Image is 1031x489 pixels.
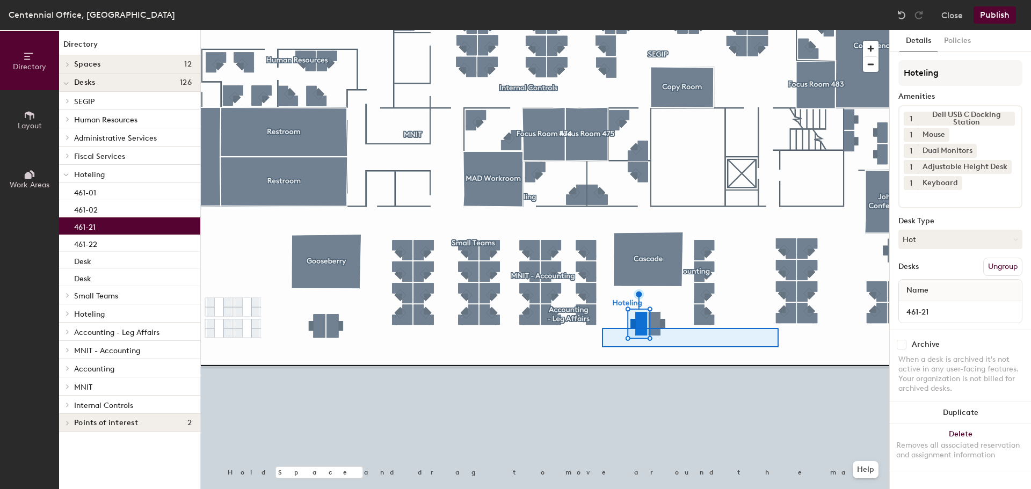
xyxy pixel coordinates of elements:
[912,340,940,349] div: Archive
[74,383,92,392] span: MNIT
[904,176,918,190] button: 1
[74,220,96,232] p: 461-21
[904,144,918,158] button: 1
[910,113,912,125] span: 1
[74,97,95,106] span: SEGIP
[898,217,1022,225] div: Desk Type
[904,128,918,142] button: 1
[890,424,1031,471] button: DeleteRemoves all associated reservation and assignment information
[913,10,924,20] img: Redo
[898,92,1022,101] div: Amenities
[74,202,98,215] p: 461-02
[59,39,200,55] h1: Directory
[74,271,91,283] p: Desk
[74,60,101,69] span: Spaces
[180,78,192,87] span: 126
[10,180,49,189] span: Work Areas
[187,419,192,427] span: 2
[184,60,192,69] span: 12
[74,170,105,179] span: Hoteling
[74,78,95,87] span: Desks
[74,364,114,374] span: Accounting
[896,10,907,20] img: Undo
[74,254,91,266] p: Desk
[918,160,1012,174] div: Adjustable Height Desk
[74,115,137,125] span: Human Resources
[983,258,1022,276] button: Ungroup
[974,6,1016,24] button: Publish
[896,441,1025,460] div: Removes all associated reservation and assignment information
[853,461,878,478] button: Help
[74,291,118,301] span: Small Teams
[918,176,962,190] div: Keyboard
[910,145,912,157] span: 1
[898,230,1022,249] button: Hot
[74,134,157,143] span: Administrative Services
[941,6,963,24] button: Close
[13,62,46,71] span: Directory
[910,178,912,189] span: 1
[938,30,977,52] button: Policies
[74,152,125,161] span: Fiscal Services
[9,8,175,21] div: Centennial Office, [GEOGRAPHIC_DATA]
[74,419,138,427] span: Points of interest
[890,402,1031,424] button: Duplicate
[918,128,949,142] div: Mouse
[899,30,938,52] button: Details
[910,129,912,141] span: 1
[898,262,919,271] div: Desks
[74,328,159,337] span: Accounting - Leg Affairs
[910,162,912,173] span: 1
[901,304,1020,319] input: Unnamed desk
[74,401,133,410] span: Internal Controls
[918,144,977,158] div: Dual Monitors
[901,281,934,300] span: Name
[904,160,918,174] button: 1
[904,112,918,126] button: 1
[74,310,105,319] span: Hoteling
[74,346,140,355] span: MNIT - Accounting
[898,355,1022,393] div: When a desk is archived it's not active in any user-facing features. Your organization is not bil...
[74,237,97,249] p: 461-22
[918,112,1015,126] div: Dell USB C Docking Station
[18,121,42,130] span: Layout
[74,185,96,198] p: 461-01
